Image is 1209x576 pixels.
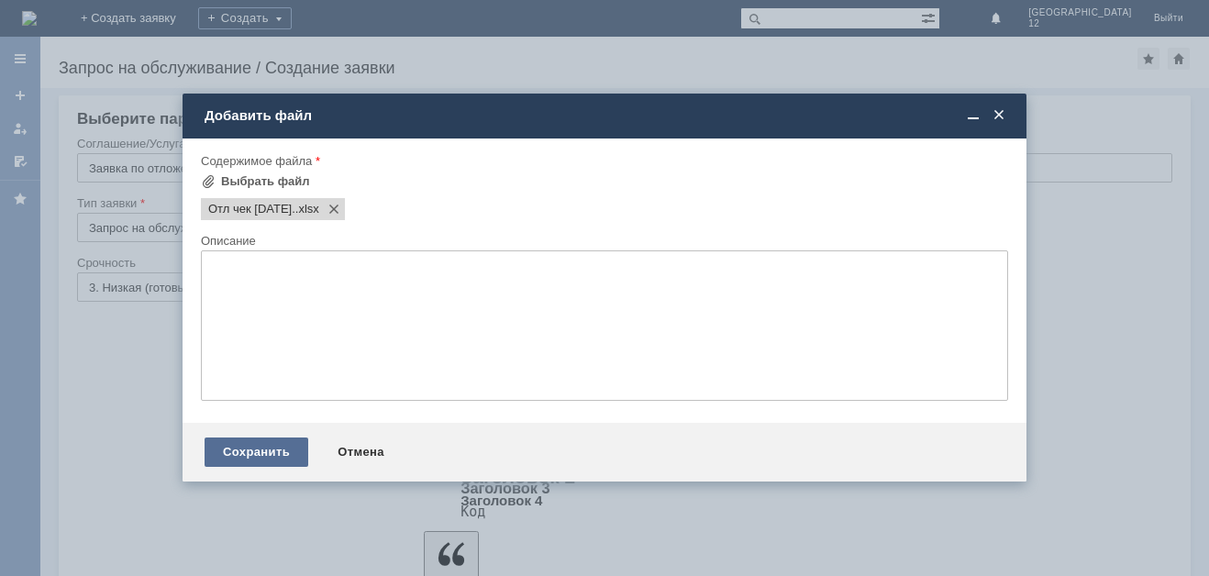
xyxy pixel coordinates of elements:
[990,107,1008,124] span: Закрыть
[964,107,982,124] span: Свернуть (Ctrl + M)
[201,155,1004,167] div: Содержимое файла
[295,202,319,216] span: Отл чек 06.10.2025..xlsx
[205,107,1008,124] div: Добавить файл
[201,235,1004,247] div: Описание
[221,174,310,189] div: Выбрать файл
[208,202,295,216] span: Отл чек 06.10.2025..xlsx
[7,7,268,37] div: Прошу удалить отл чек за [DATE]. [PERSON_NAME].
